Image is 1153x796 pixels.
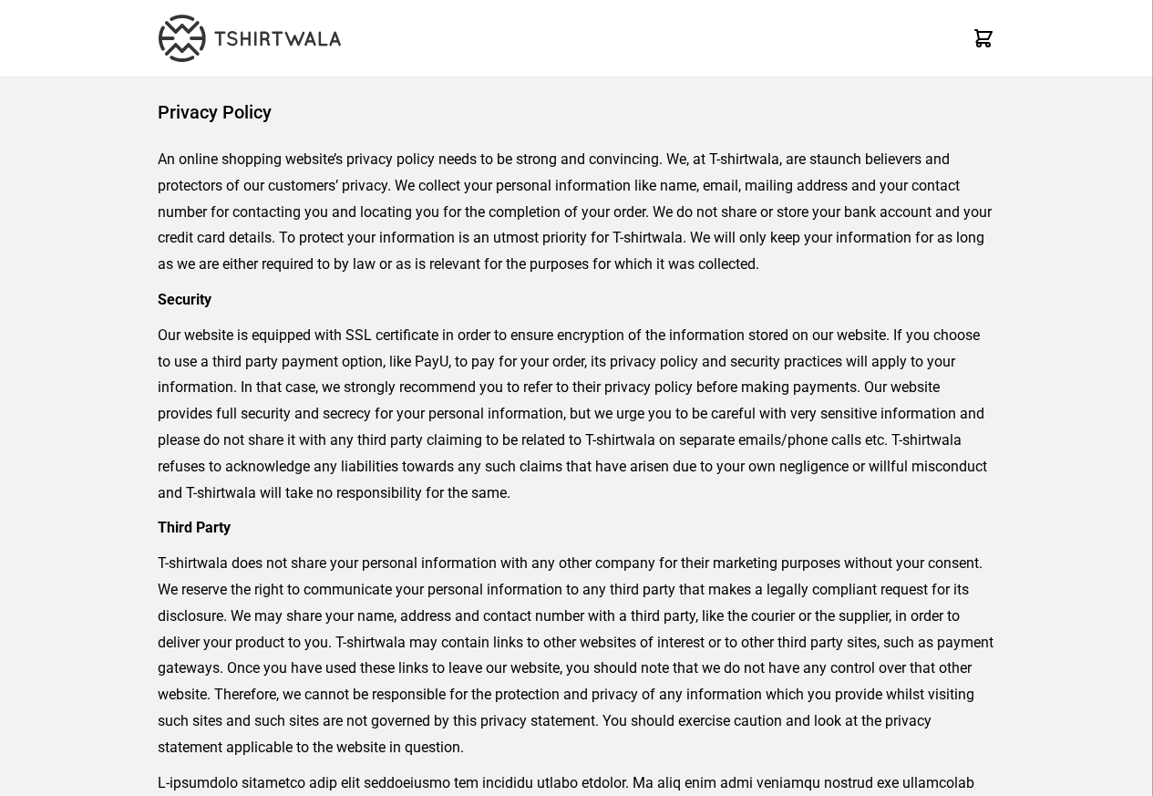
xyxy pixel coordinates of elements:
[158,291,211,308] strong: Security
[158,551,995,760] p: T-shirtwala does not share your personal information with any other company for their marketing p...
[158,99,995,125] h1: Privacy Policy
[158,519,231,536] strong: Third Party
[158,147,995,278] p: An online shopping website’s privacy policy needs to be strong and convincing. We, at T-shirtwala...
[158,323,995,507] p: Our website is equipped with SSL certificate in order to ensure encryption of the information sto...
[159,15,341,62] img: TW-LOGO-400-104.png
